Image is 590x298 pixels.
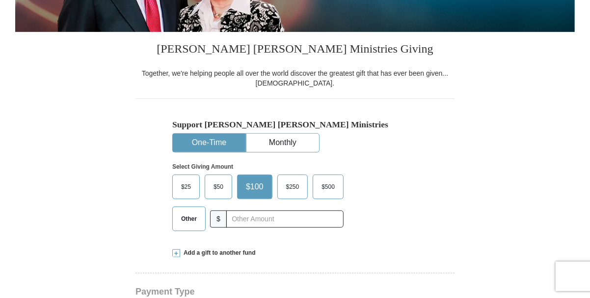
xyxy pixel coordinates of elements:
strong: Select Giving Amount [172,163,233,170]
span: $100 [241,179,268,194]
span: $50 [209,179,228,194]
span: $ [210,210,227,228]
span: Add a gift to another fund [180,249,256,257]
span: $25 [176,179,196,194]
button: One-Time [173,134,245,152]
h4: Payment Type [135,288,455,296]
button: Monthly [246,134,319,152]
span: $500 [317,179,340,194]
h3: [PERSON_NAME] [PERSON_NAME] Ministries Giving [135,32,455,68]
h5: Support [PERSON_NAME] [PERSON_NAME] Ministries [172,119,418,130]
span: Other [176,211,202,226]
span: $250 [281,179,304,194]
div: Together, we're helping people all over the world discover the greatest gift that has ever been g... [135,68,455,88]
input: Other Amount [226,210,344,228]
